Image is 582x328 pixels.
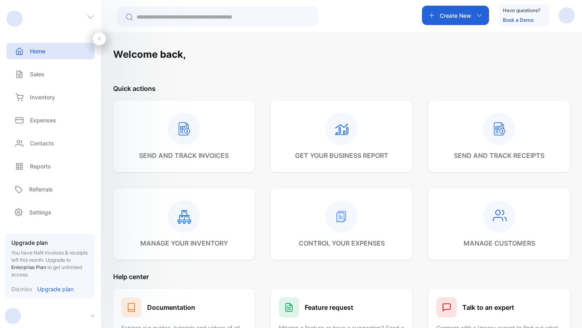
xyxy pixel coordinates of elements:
[462,303,514,312] h1: Talk to an expert
[30,139,54,147] p: Contacts
[11,285,32,293] p: Dismiss
[11,249,88,278] p: You have NaN invoices & receipts left this month.
[299,238,385,248] p: control your expenses
[11,257,82,278] span: Upgrade to to get unlimited access.
[139,151,229,160] p: send and track invoices
[29,185,53,193] p: Referrals
[30,116,56,124] p: Expenses
[37,285,74,293] p: Upgrade plan
[422,6,489,25] button: Create New
[140,238,228,248] p: manage your inventory
[30,70,44,78] p: Sales
[113,272,570,282] p: Help center
[503,6,540,15] p: Have questions?
[29,208,51,217] p: Settings
[147,303,195,312] h1: Documentation
[113,47,186,62] h1: Welcome back,
[295,151,388,160] p: get your business report
[11,264,46,270] span: Enterprise Plan
[30,162,51,170] p: Reports
[11,238,88,247] p: Upgrade plan
[305,303,353,312] h1: Feature request
[464,238,535,248] p: manage customers
[30,93,55,101] p: Inventory
[440,11,471,20] p: Create New
[454,151,544,160] p: send and track receipts
[503,17,533,23] a: Book a Demo
[113,84,570,93] p: Quick actions
[30,47,45,55] p: Home
[32,285,74,293] a: Upgrade plan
